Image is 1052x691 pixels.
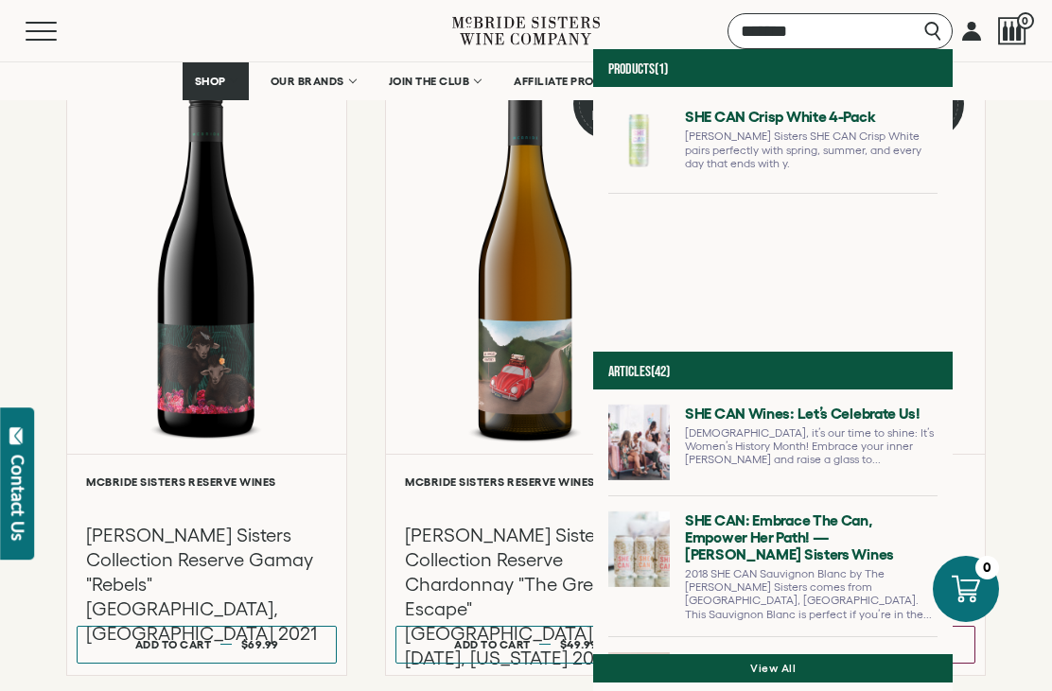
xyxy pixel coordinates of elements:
[135,631,212,658] div: Add to cart
[389,75,470,88] span: JOIN THE CLUB
[608,60,938,79] h4: Products
[77,626,337,664] button: Add to cart $69.99
[271,75,344,88] span: OUR BRANDS
[405,475,646,488] h6: McBride Sisters Reserve Wines
[608,363,938,382] h4: Articles
[608,511,938,637] a: Go to SHE CAN: Embrace the can, empower her path! — McBride Sisters Wines page
[655,60,668,78] span: (1)
[183,62,249,100] a: SHOP
[501,62,641,100] a: AFFILIATE PROGRAM
[608,102,938,193] a: Go to SHE CAN Crisp White 4-pack page
[651,363,670,381] span: (42)
[385,47,666,675] a: White 91 Points McBride Sisters Collection Reserve Chardonnay "The Great Escape" Santa Lucia High...
[608,405,938,495] a: Go to SHE CAN Wines: Let’s Celebrate Us! page
[405,523,646,670] h3: [PERSON_NAME] Sisters Collection Reserve Chardonnay "The Great Escape" [GEOGRAPHIC_DATA][DATE], [...
[750,662,796,674] a: View all
[86,475,327,488] h6: McBride Sisters Reserve Wines
[395,626,656,664] button: Add to cart $49.99
[560,638,598,650] span: $49.99
[454,631,531,658] div: Add to cart
[1017,12,1034,29] span: 0
[377,62,493,100] a: JOIN THE CLUB
[258,62,367,100] a: OUR BRANDS
[195,75,227,88] span: SHOP
[975,556,999,579] div: 0
[241,638,279,650] span: $69.99
[66,47,347,675] a: Red McBride Sisters Collection Reserve Gamay "Rebels" Central Otago, New Zealand 2021 McBride Sis...
[9,455,27,541] div: Contact Us
[26,22,94,41] button: Mobile Menu Trigger
[86,523,327,646] h3: [PERSON_NAME] Sisters Collection Reserve Gamay "Rebels" [GEOGRAPHIC_DATA], [GEOGRAPHIC_DATA] 2021
[514,75,629,88] span: AFFILIATE PROGRAM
